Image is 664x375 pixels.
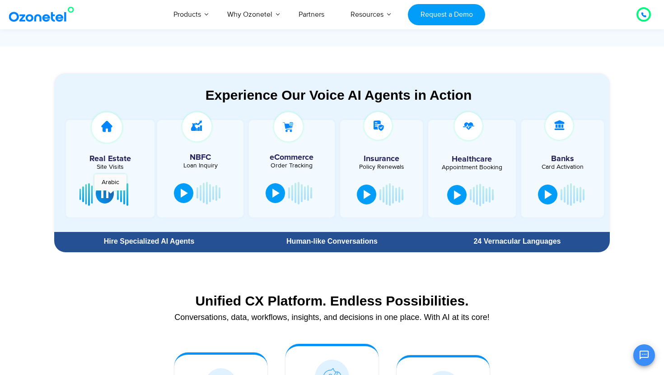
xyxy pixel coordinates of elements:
[408,4,485,25] a: Request a Demo
[526,164,599,170] div: Card Activation
[59,293,605,309] div: Unified CX Platform. Endless Possibilities.
[345,155,418,163] h5: Insurance
[63,87,614,103] div: Experience Our Voice AI Agents in Action
[59,238,239,245] div: Hire Specialized AI Agents
[70,155,150,163] h5: Real Estate
[429,238,605,245] div: 24 Vernacular Languages
[435,164,509,171] div: Appointment Booking
[70,164,150,170] div: Site Visits
[253,162,330,169] div: Order Tracking
[633,344,655,366] button: Open chat
[253,153,330,162] h5: eCommerce
[162,162,238,169] div: Loan Inquiry
[345,164,418,170] div: Policy Renewals
[435,155,509,163] h5: Healthcare
[526,155,599,163] h5: Banks
[162,153,238,162] h5: NBFC
[59,313,605,321] div: Conversations, data, workflows, insights, and decisions in one place. With AI at its core!
[244,238,420,245] div: Human-like Conversations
